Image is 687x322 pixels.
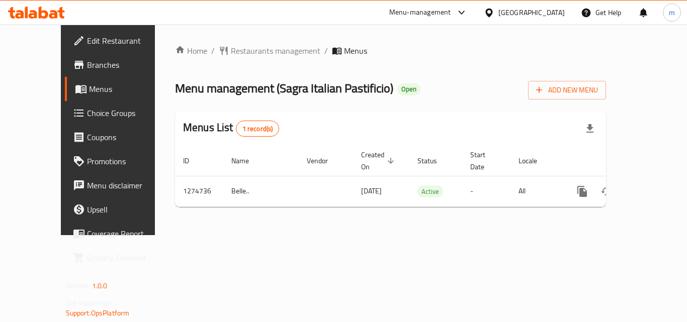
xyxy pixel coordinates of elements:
a: Coupons [65,125,176,149]
span: [DATE] [361,184,382,197]
span: 1.0.0 [92,279,108,292]
span: ID [183,155,202,167]
span: Get support on: [66,296,112,309]
li: / [324,45,328,57]
a: Menus [65,77,176,101]
div: Export file [578,117,602,141]
span: Coverage Report [87,228,167,240]
span: Choice Groups [87,107,167,119]
span: Status [417,155,450,167]
span: Created On [361,149,397,173]
span: Name [231,155,262,167]
a: Coverage Report [65,222,176,246]
span: Restaurants management [231,45,320,57]
a: Menu disclaimer [65,173,176,197]
nav: breadcrumb [175,45,606,57]
a: Edit Restaurant [65,29,176,53]
span: Promotions [87,155,167,167]
table: enhanced table [175,146,675,207]
span: Menus [344,45,367,57]
span: Menus [89,83,167,95]
span: m [669,7,675,18]
td: - [462,176,510,206]
a: Grocery Checklist [65,246,176,270]
div: [GEOGRAPHIC_DATA] [498,7,565,18]
h2: Menus List [183,120,279,137]
span: 1 record(s) [236,124,279,134]
span: Version: [66,279,91,292]
span: Grocery Checklist [87,252,167,264]
div: Total records count [236,121,280,137]
span: Vendor [307,155,341,167]
span: Locale [519,155,550,167]
li: / [211,45,215,57]
a: Support.OpsPlatform [66,306,130,319]
span: Edit Restaurant [87,35,167,47]
td: Belle.. [223,176,299,206]
div: Open [397,83,420,95]
span: Add New Menu [536,84,598,96]
div: Menu-management [389,7,451,19]
th: Actions [562,146,675,176]
a: Home [175,45,207,57]
button: Add New Menu [528,81,606,99]
button: more [570,179,594,203]
span: Upsell [87,203,167,216]
span: Start Date [470,149,498,173]
span: Coupons [87,131,167,143]
a: Upsell [65,197,176,222]
a: Choice Groups [65,101,176,125]
td: 1274736 [175,176,223,206]
td: All [510,176,562,206]
span: Open [397,85,420,93]
button: Change Status [594,179,619,203]
span: Branches [87,59,167,71]
a: Branches [65,53,176,77]
span: Active [417,186,443,197]
a: Restaurants management [219,45,320,57]
span: Menu disclaimer [87,179,167,191]
a: Promotions [65,149,176,173]
span: Menu management ( Sagra Italian Pastificio ) [175,77,393,99]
